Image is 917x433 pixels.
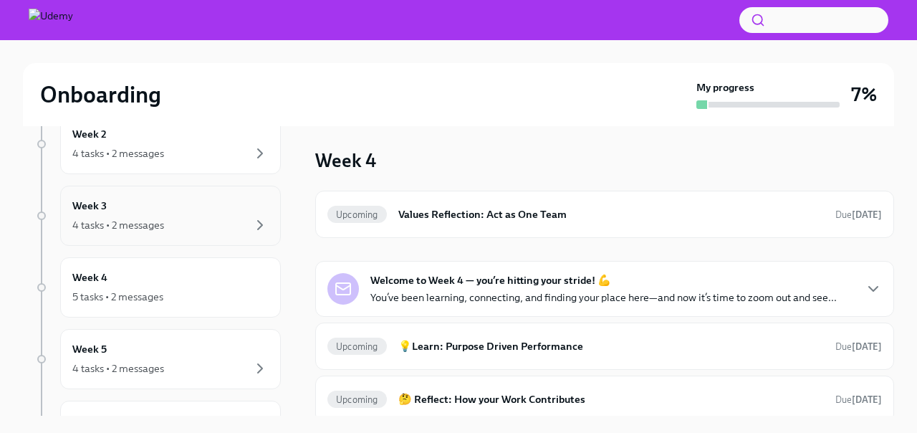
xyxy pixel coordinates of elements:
span: Due [835,394,882,405]
h2: Onboarding [40,80,161,109]
h3: Week 4 [315,148,376,173]
span: September 20th, 2025 10:00 [835,340,882,353]
a: Week 34 tasks • 2 messages [34,186,281,246]
strong: [DATE] [852,394,882,405]
h6: Week 3 [72,198,107,214]
h6: Week 6 [72,413,107,429]
h6: Week 5 [72,341,107,357]
p: You’ve been learning, connecting, and finding your place here—and now it’s time to zoom out and s... [370,290,837,305]
div: 5 tasks • 2 messages [72,290,163,304]
span: Upcoming [327,394,387,405]
span: September 20th, 2025 10:00 [835,393,882,406]
strong: [DATE] [852,209,882,220]
h6: Values Reflection: Act as One Team [398,206,824,222]
a: Week 24 tasks • 2 messages [34,114,281,174]
h6: Week 2 [72,126,107,142]
h3: 7% [851,82,877,108]
a: Week 54 tasks • 2 messages [34,329,281,389]
strong: [DATE] [852,341,882,352]
a: Week 45 tasks • 2 messages [34,257,281,318]
span: Due [835,341,882,352]
div: 4 tasks • 2 messages [72,146,164,161]
div: 4 tasks • 2 messages [72,218,164,232]
a: Upcoming🤔 Reflect: How your Work ContributesDue[DATE] [327,388,882,411]
h6: 🤔 Reflect: How your Work Contributes [398,391,824,407]
span: Upcoming [327,341,387,352]
strong: Welcome to Week 4 — you’re hitting your stride! 💪 [370,273,611,287]
a: UpcomingValues Reflection: Act as One TeamDue[DATE] [327,203,882,226]
span: Upcoming [327,209,387,220]
h6: Week 4 [72,270,107,285]
img: Udemy [29,9,73,32]
div: 4 tasks • 2 messages [72,361,164,376]
span: September 16th, 2025 10:00 [835,208,882,222]
span: Due [835,209,882,220]
strong: My progress [696,80,754,95]
a: Upcoming💡Learn: Purpose Driven PerformanceDue[DATE] [327,335,882,358]
h6: 💡Learn: Purpose Driven Performance [398,338,824,354]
